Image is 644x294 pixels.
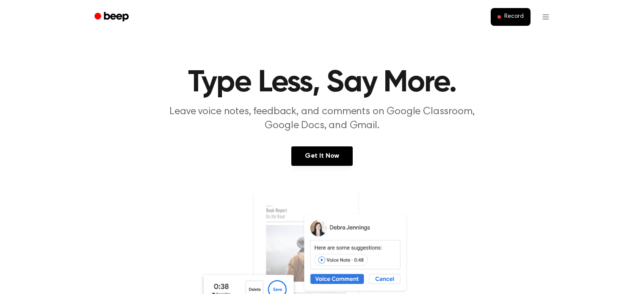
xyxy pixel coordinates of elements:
[88,9,136,25] a: Beep
[160,105,485,133] p: Leave voice notes, feedback, and comments on Google Classroom, Google Docs, and Gmail.
[291,146,353,166] a: Get It Now
[504,13,523,21] span: Record
[105,68,539,98] h1: Type Less, Say More.
[491,8,530,26] button: Record
[536,7,556,27] button: Open menu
